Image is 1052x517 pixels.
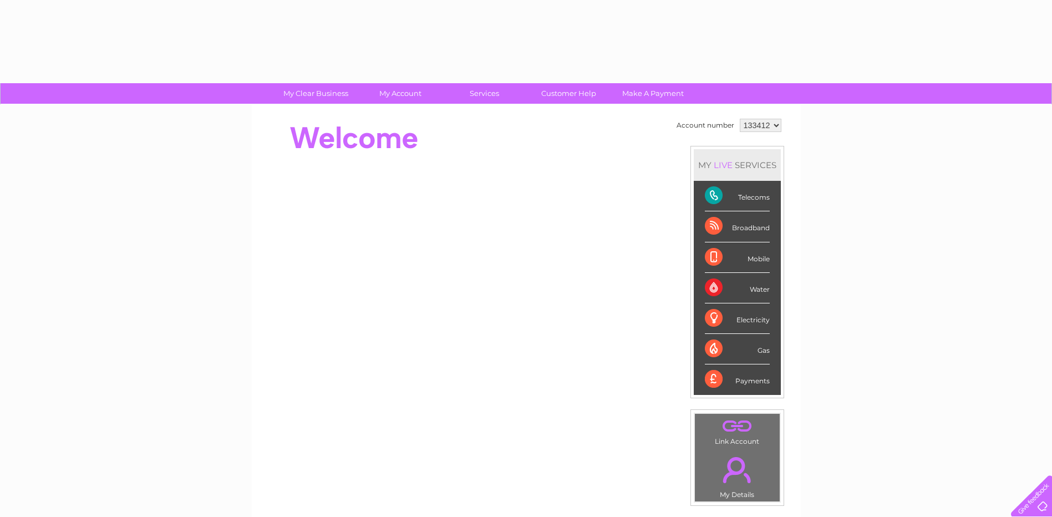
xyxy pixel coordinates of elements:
[705,242,770,273] div: Mobile
[705,364,770,394] div: Payments
[607,83,699,104] a: Make A Payment
[354,83,446,104] a: My Account
[712,160,735,170] div: LIVE
[705,211,770,242] div: Broadband
[705,273,770,303] div: Water
[705,334,770,364] div: Gas
[439,83,530,104] a: Services
[694,149,781,181] div: MY SERVICES
[523,83,614,104] a: Customer Help
[694,448,780,502] td: My Details
[698,450,777,489] a: .
[270,83,362,104] a: My Clear Business
[694,413,780,448] td: Link Account
[698,417,777,436] a: .
[705,181,770,211] div: Telecoms
[705,303,770,334] div: Electricity
[674,116,737,135] td: Account number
